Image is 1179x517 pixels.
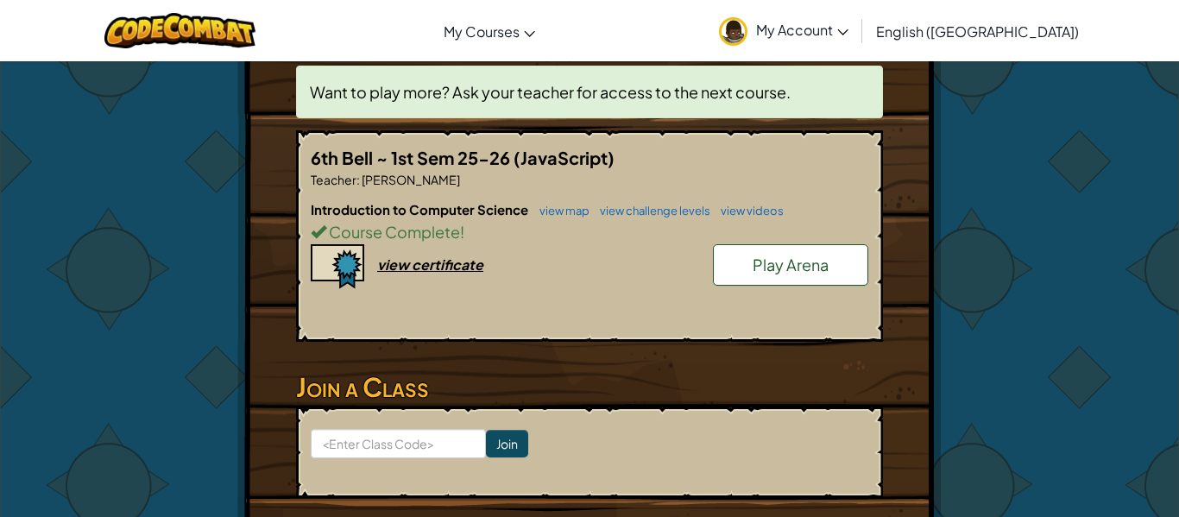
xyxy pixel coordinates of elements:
div: view certificate [377,255,483,274]
span: Introduction to Computer Science [311,201,531,218]
span: ! [460,222,464,242]
img: CodeCombat logo [104,13,255,48]
a: My Account [710,3,857,58]
span: [PERSON_NAME] [360,172,460,187]
a: view map [531,204,589,218]
span: My Courses [444,22,520,41]
span: Play Arena [753,255,829,274]
span: My Account [756,21,848,39]
input: Join [486,430,528,457]
span: : [356,172,360,187]
span: (JavaScript) [514,147,615,168]
a: view certificate [311,255,483,274]
span: Want to play more? Ask your teacher for access to the next course. [310,82,791,102]
img: certificate-icon.png [311,244,364,289]
span: English ([GEOGRAPHIC_DATA]) [876,22,1079,41]
a: view videos [712,204,784,218]
img: avatar [719,17,747,46]
span: Course Complete [326,222,460,242]
h3: Join a Class [296,368,883,407]
a: My Courses [435,8,544,54]
a: English ([GEOGRAPHIC_DATA]) [867,8,1088,54]
a: view challenge levels [591,204,710,218]
input: <Enter Class Code> [311,429,486,458]
span: 6th Bell ~ 1st Sem 25-26 [311,147,514,168]
span: Teacher [311,172,356,187]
